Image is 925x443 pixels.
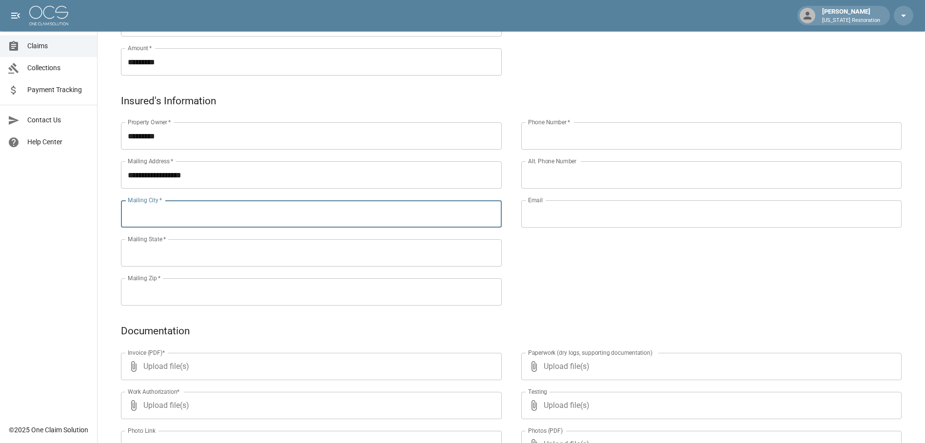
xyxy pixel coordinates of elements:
label: Mailing City [128,196,162,204]
label: Photo Link [128,426,156,435]
span: Collections [27,63,89,73]
img: ocs-logo-white-transparent.png [29,6,68,25]
label: Email [528,196,543,204]
label: Photos (PDF) [528,426,563,435]
label: Mailing State [128,235,166,243]
span: Upload file(s) [143,392,475,419]
label: Amount [128,44,152,52]
span: Upload file(s) [544,392,876,419]
label: Mailing Zip [128,274,161,282]
span: Upload file(s) [143,353,475,380]
label: Invoice (PDF)* [128,348,165,357]
div: © 2025 One Claim Solution [9,425,88,435]
span: Help Center [27,137,89,147]
label: Alt. Phone Number [528,157,576,165]
label: Testing [528,387,547,396]
label: Paperwork (dry logs, supporting documentation) [528,348,652,357]
button: open drawer [6,6,25,25]
p: [US_STATE] Restoration [822,17,880,25]
label: Mailing Address [128,157,173,165]
label: Phone Number [528,118,570,126]
div: [PERSON_NAME] [818,7,884,24]
label: Work Authorization* [128,387,180,396]
span: Upload file(s) [544,353,876,380]
span: Contact Us [27,115,89,125]
label: Property Owner [128,118,171,126]
span: Payment Tracking [27,85,89,95]
span: Claims [27,41,89,51]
